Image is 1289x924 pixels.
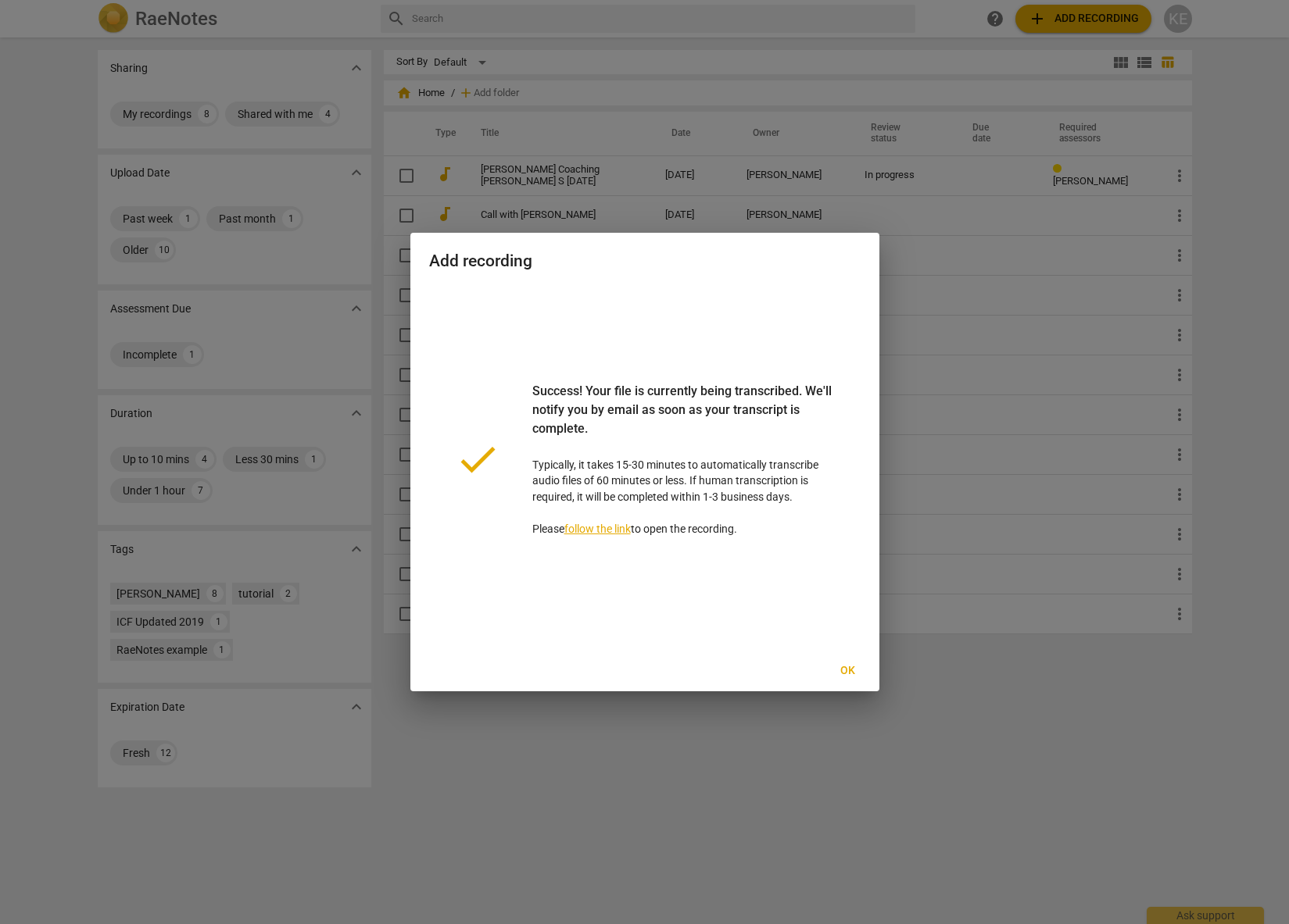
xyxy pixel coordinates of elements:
[454,436,501,483] span: done
[532,382,836,537] p: Typically, it takes 15-30 minutes to automatically transcribe audio files of 60 minutes or less. ...
[564,523,631,535] a: follow the link
[823,657,873,685] button: Ok
[532,382,836,457] div: Success! Your file is currently being transcribed. We'll notify you by email as soon as your tran...
[836,663,861,679] span: Ok
[429,252,861,271] h2: Add recording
